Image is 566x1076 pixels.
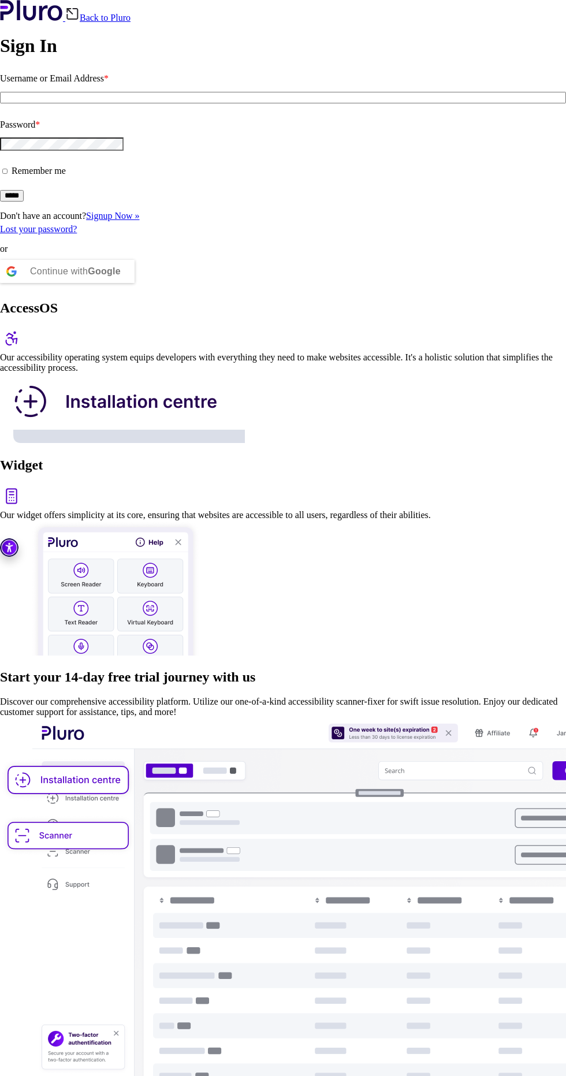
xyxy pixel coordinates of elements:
[65,7,80,21] img: Back icon
[30,260,121,283] div: Continue with
[65,13,131,23] a: Back to Pluro
[2,169,8,174] input: Remember me
[86,211,139,221] a: Signup Now »
[88,266,121,276] b: Google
